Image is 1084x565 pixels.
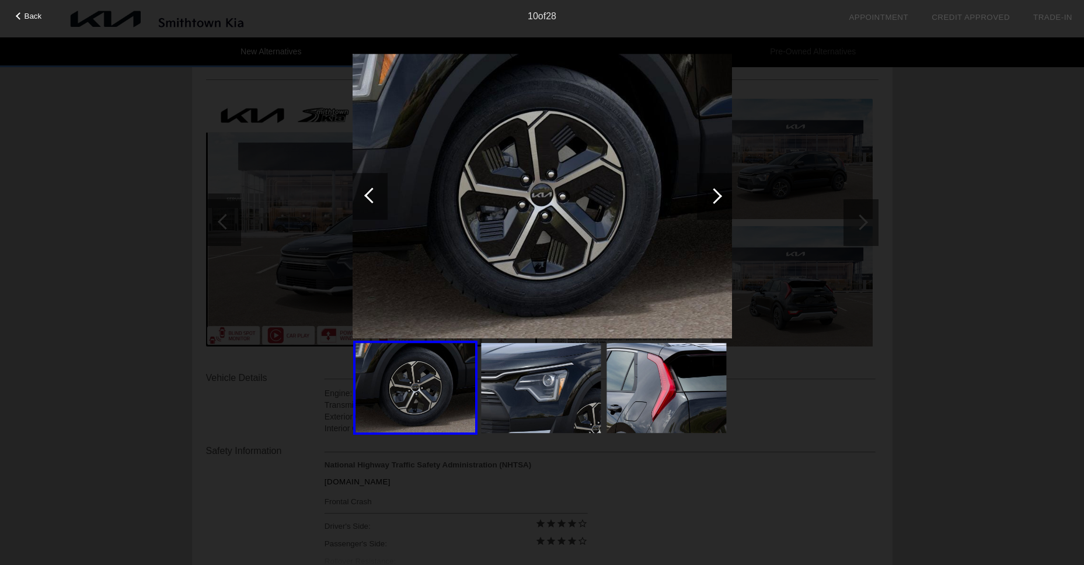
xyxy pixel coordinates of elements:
[481,343,601,433] img: New-2025-Kia-Niro-LX-ID19866798016-aHR0cDovL2ltYWdlcy51bml0c2ludmVudG9yeS5jb20vdXBsb2Fkcy9waG90b3...
[25,12,42,20] span: Back
[607,343,726,433] img: New-2025-Kia-Niro-LX-ID19866798031-aHR0cDovL2ltYWdlcy51bml0c2ludmVudG9yeS5jb20vdXBsb2Fkcy9waG90b3...
[1033,13,1072,22] a: Trade-In
[849,13,908,22] a: Appointment
[546,11,556,21] span: 28
[528,11,538,21] span: 10
[932,13,1010,22] a: Credit Approved
[353,54,732,339] img: New-2025-Kia-Niro-LX-ID19866798004-aHR0cDovL2ltYWdlcy51bml0c2ludmVudG9yeS5jb20vdXBsb2Fkcy9waG90b3...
